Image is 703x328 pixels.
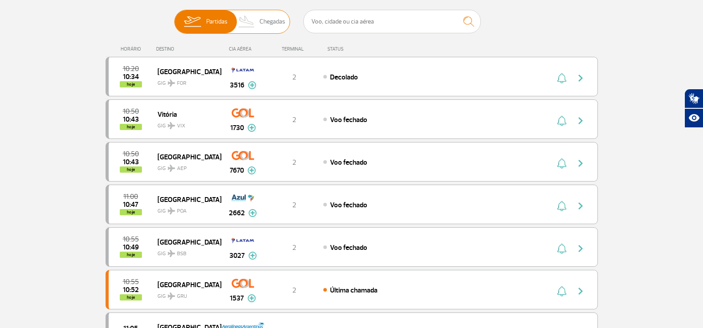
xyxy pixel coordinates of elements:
[157,151,214,162] span: [GEOGRAPHIC_DATA]
[557,243,566,254] img: sino-painel-voo.svg
[259,10,285,33] span: Chegadas
[157,194,214,205] span: [GEOGRAPHIC_DATA]
[168,250,175,257] img: destiny_airplane.svg
[229,250,245,261] span: 3027
[177,122,185,130] span: VIX
[221,46,265,52] div: CIA AÉREA
[157,245,214,258] span: GIG
[247,124,256,132] img: mais-info-painel-voo.svg
[177,79,186,87] span: FOR
[265,46,323,52] div: TERMINAL
[575,201,586,211] img: seta-direita-painel-voo.svg
[330,158,367,167] span: Voo fechado
[120,124,142,130] span: hoje
[157,66,214,77] span: [GEOGRAPHIC_DATA]
[557,158,566,169] img: sino-painel-voo.svg
[120,209,142,215] span: hoje
[575,158,586,169] img: seta-direita-painel-voo.svg
[292,286,296,295] span: 2
[248,209,257,217] img: mais-info-painel-voo.svg
[156,46,221,52] div: DESTINO
[330,286,377,295] span: Última chamada
[168,79,175,87] img: destiny_airplane.svg
[557,73,566,83] img: sino-painel-voo.svg
[123,151,139,157] span: 2025-09-28 10:50:00
[168,292,175,300] img: destiny_airplane.svg
[123,116,139,123] span: 2025-09-28 10:43:00
[229,208,245,218] span: 2662
[292,158,296,167] span: 2
[303,10,481,33] input: Voo, cidade ou cia aérea
[177,165,187,173] span: AEP
[120,166,142,173] span: hoje
[123,244,139,250] span: 2025-09-28 10:49:00
[557,115,566,126] img: sino-painel-voo.svg
[123,108,139,115] span: 2025-09-28 10:50:00
[230,123,244,133] span: 1730
[123,159,139,165] span: 2025-09-28 10:43:00
[330,115,367,124] span: Voo fechado
[120,81,142,87] span: hoje
[248,81,256,89] img: mais-info-painel-voo.svg
[575,243,586,254] img: seta-direita-painel-voo.svg
[575,115,586,126] img: seta-direita-painel-voo.svg
[230,293,244,304] span: 1537
[178,10,206,33] img: slider-embarque
[123,194,138,200] span: 2025-09-28 11:00:00
[177,250,186,258] span: BSB
[157,236,214,248] span: [GEOGRAPHIC_DATA]
[248,252,257,260] img: mais-info-painel-voo.svg
[247,294,256,302] img: mais-info-painel-voo.svg
[330,201,367,209] span: Voo fechado
[108,46,157,52] div: HORÁRIO
[123,74,139,80] span: 2025-09-28 10:34:00
[575,73,586,83] img: seta-direita-painel-voo.svg
[230,165,244,176] span: 7670
[292,115,296,124] span: 2
[157,288,214,300] span: GIG
[575,286,586,296] img: seta-direita-painel-voo.svg
[157,279,214,290] span: [GEOGRAPHIC_DATA]
[292,201,296,209] span: 2
[684,89,703,108] button: Abrir tradutor de língua de sinais.
[168,165,175,172] img: destiny_airplane.svg
[247,166,256,174] img: mais-info-painel-voo.svg
[157,108,214,120] span: Vitória
[168,122,175,129] img: destiny_airplane.svg
[157,202,214,215] span: GIG
[157,75,214,87] span: GIG
[120,252,142,258] span: hoje
[292,73,296,82] span: 2
[120,294,142,300] span: hoje
[168,207,175,214] img: destiny_airplane.svg
[330,243,367,252] span: Voo fechado
[230,80,244,91] span: 3516
[123,236,139,242] span: 2025-09-28 10:55:00
[684,89,703,128] div: Plugin de acessibilidade da Hand Talk.
[330,73,358,82] span: Decolado
[157,160,214,173] span: GIG
[557,201,566,211] img: sino-painel-voo.svg
[557,286,566,296] img: sino-painel-voo.svg
[123,202,138,208] span: 2025-09-28 10:47:00
[206,10,228,33] span: Partidas
[323,46,395,52] div: STATUS
[684,108,703,128] button: Abrir recursos assistivos.
[123,279,139,285] span: 2025-09-28 10:55:00
[157,117,214,130] span: GIG
[123,66,139,72] span: 2025-09-28 10:20:00
[123,287,139,293] span: 2025-09-28 10:52:00
[177,292,187,300] span: GRU
[234,10,260,33] img: slider-desembarque
[177,207,187,215] span: POA
[292,243,296,252] span: 2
